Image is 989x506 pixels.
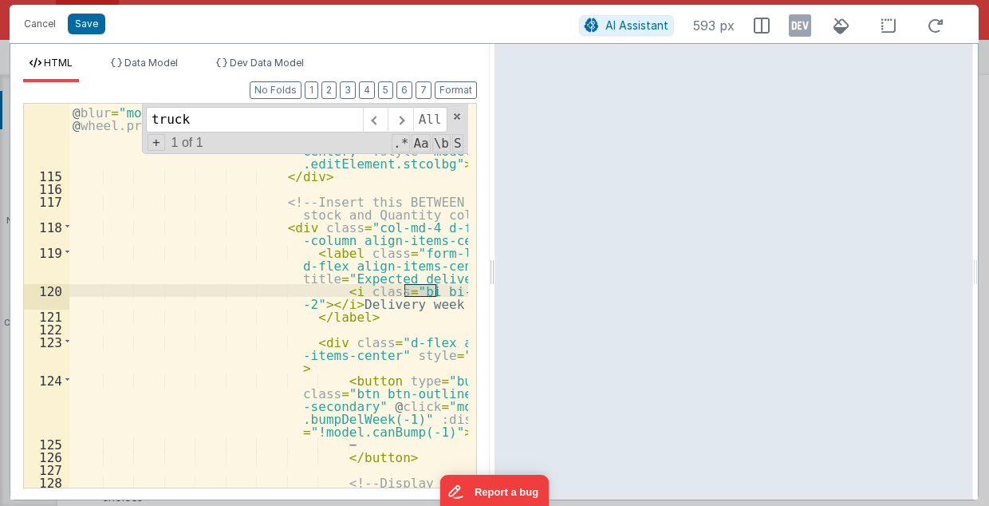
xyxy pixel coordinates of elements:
div: 121 [24,310,69,322]
span: 593 px [693,16,735,35]
button: 1 [305,81,318,99]
span: Alt-Enter [413,107,447,132]
div: 122 [24,322,69,335]
div: 119 [24,246,69,284]
span: RegExp Search [392,134,410,152]
button: AI Assistant [579,15,674,36]
span: CaseSensitive Search [412,134,430,152]
div: 124 [24,374,69,437]
button: 5 [378,81,393,99]
span: HTML [44,57,73,69]
button: No Folds [250,81,301,99]
span: Search In Selection [452,134,463,152]
div: 120 [24,284,69,310]
button: 4 [359,81,375,99]
button: Save [68,14,105,34]
div: 128 [24,476,69,501]
button: Cancel [16,13,64,35]
div: 127 [24,463,69,476]
div: 125 [24,437,69,450]
span: 1 of 1 [165,136,210,150]
button: 2 [321,81,337,99]
button: 7 [416,81,431,99]
span: Toggel Replace mode [148,134,165,151]
div: 117 [24,195,69,220]
button: Format [435,81,477,99]
button: 6 [396,81,412,99]
span: AI Assistant [605,18,668,32]
div: 116 [24,182,69,195]
div: 123 [24,335,69,374]
button: 3 [340,81,356,99]
span: Data Model [124,57,178,69]
div: 115 [24,169,69,182]
div: 126 [24,450,69,463]
span: Whole Word Search [432,134,451,152]
span: Dev Data Model [230,57,304,69]
input: Search for [146,107,363,132]
div: 118 [24,220,69,246]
